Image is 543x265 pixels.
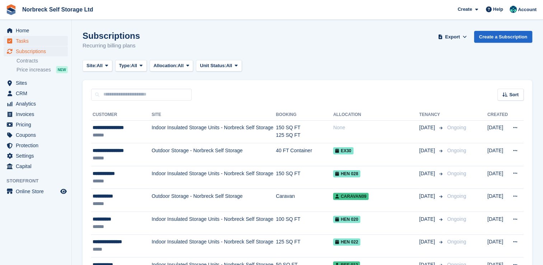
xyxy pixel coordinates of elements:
span: Protection [16,140,59,150]
span: HEN 022 [333,238,360,246]
span: Ongoing [447,171,466,176]
span: All [226,62,232,69]
p: Recurring billing plans [83,42,140,50]
span: CRM [16,88,59,98]
span: Unit Status: [200,62,226,69]
td: [DATE] [487,120,508,143]
th: Tenancy [419,109,444,121]
td: 100 SQ FT [276,212,333,235]
span: [DATE] [419,192,436,200]
td: 125 SQ FT [276,234,333,257]
span: Type: [119,62,131,69]
span: All [97,62,103,69]
span: Help [493,6,503,13]
th: Created [487,109,508,121]
th: Allocation [333,109,419,121]
a: menu [4,36,68,46]
td: Indoor Insulated Storage Units - Norbreck Self Storage [151,234,276,257]
td: [DATE] [487,143,508,166]
span: Create [458,6,472,13]
img: stora-icon-8386f47178a22dfd0bd8f6a31ec36ba5ce8667c1dd55bd0f319d3a0aa187defe.svg [6,4,17,15]
span: Coupons [16,130,59,140]
span: Account [518,6,537,13]
span: Invoices [16,109,59,119]
a: menu [4,120,68,130]
button: Unit Status: All [196,60,242,72]
span: Capital [16,161,59,171]
a: menu [4,99,68,109]
span: [DATE] [419,147,436,154]
div: NEW [56,66,68,73]
h1: Subscriptions [83,31,140,41]
span: Settings [16,151,59,161]
span: All [178,62,184,69]
span: Ongoing [447,216,466,222]
span: HEN 028 [333,170,360,177]
span: [DATE] [419,215,436,223]
span: Site: [86,62,97,69]
span: Ongoing [447,125,466,130]
th: Booking [276,109,333,121]
a: menu [4,161,68,171]
td: Caravan [276,189,333,212]
span: Ongoing [447,193,466,199]
td: 150 SQ FT [276,166,333,189]
td: [DATE] [487,234,508,257]
span: Sort [509,91,519,98]
span: Home [16,25,59,36]
button: Type: All [115,60,147,72]
span: Ongoing [447,148,466,153]
div: None [333,124,419,131]
a: menu [4,186,68,196]
span: Storefront [6,177,71,185]
img: Sally King [510,6,517,13]
td: [DATE] [487,189,508,212]
a: menu [4,140,68,150]
a: Preview store [59,187,68,196]
span: Sites [16,78,59,88]
td: Indoor Insulated Storage Units - Norbreck Self Storage [151,120,276,143]
td: [DATE] [487,212,508,235]
td: Outdoor Storage - Norbreck Self Storage [151,189,276,212]
span: Allocation: [154,62,178,69]
a: Price increases NEW [17,66,68,74]
td: Indoor Insulated Storage Units - Norbreck Self Storage [151,212,276,235]
th: Customer [91,109,151,121]
a: Norbreck Self Storage Ltd [19,4,96,15]
button: Export [437,31,468,43]
a: menu [4,130,68,140]
button: Allocation: All [150,60,193,72]
a: menu [4,46,68,56]
a: Contracts [17,57,68,64]
a: Create a Subscription [474,31,532,43]
a: menu [4,78,68,88]
span: Ongoing [447,239,466,245]
span: Pricing [16,120,59,130]
button: Site: All [83,60,112,72]
span: Online Store [16,186,59,196]
a: menu [4,88,68,98]
span: All [131,62,137,69]
td: 150 SQ FT 125 SQ FT [276,120,333,143]
td: [DATE] [487,166,508,189]
span: Tasks [16,36,59,46]
span: EX30 [333,147,353,154]
span: HEN 020 [333,216,360,223]
span: Subscriptions [16,46,59,56]
span: Export [445,33,460,41]
td: 40 FT Container [276,143,333,166]
span: Price increases [17,66,51,73]
span: [DATE] [419,170,436,177]
a: menu [4,25,68,36]
td: Indoor Insulated Storage Units - Norbreck Self Storage [151,166,276,189]
span: [DATE] [419,238,436,246]
span: Analytics [16,99,59,109]
a: menu [4,109,68,119]
span: [DATE] [419,124,436,131]
a: menu [4,151,68,161]
th: Site [151,109,276,121]
td: Outdoor Storage - Norbreck Self Storage [151,143,276,166]
span: Caravan09 [333,193,369,200]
